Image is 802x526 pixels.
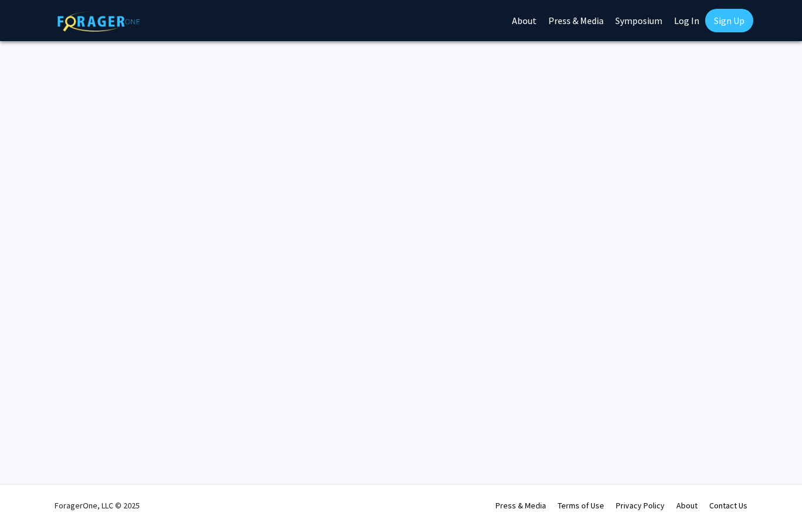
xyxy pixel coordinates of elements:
a: Terms of Use [558,500,604,511]
img: ForagerOne Logo [58,11,140,32]
div: ForagerOne, LLC © 2025 [55,485,140,526]
a: About [676,500,697,511]
a: Sign Up [705,9,753,32]
a: Privacy Policy [616,500,665,511]
a: Press & Media [496,500,546,511]
a: Contact Us [709,500,747,511]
